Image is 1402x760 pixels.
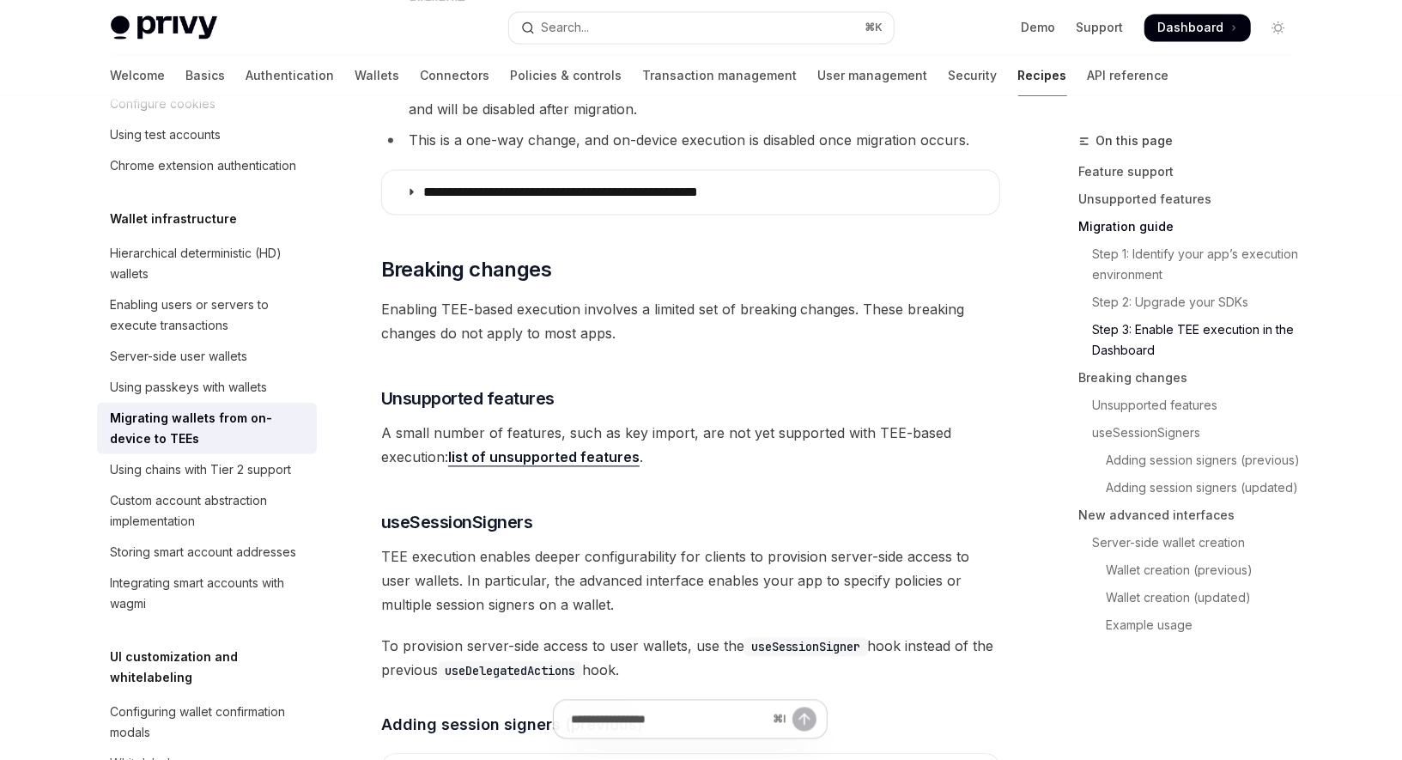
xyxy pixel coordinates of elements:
[381,634,1000,682] span: To provision server-side access to user wallets, use the hook instead of the previous hook.
[97,119,317,150] a: Using test accounts
[1079,584,1306,611] a: Wallet creation (updated)
[1079,185,1306,213] a: Unsupported features
[1018,55,1067,96] a: Recipes
[949,55,998,96] a: Security
[381,73,1000,121] li: User-managed recovery (like cloud recovery) will no longer be prompted on new devices and will be...
[1079,474,1306,502] a: Adding session signers (updated)
[97,150,317,181] a: Chrome extension authentication
[381,128,1000,152] li: This is a one-way change, and on-device execution is disabled once migration occurs.
[865,21,883,34] span: ⌘ K
[111,573,306,614] div: Integrating smart accounts with wagmi
[1077,19,1124,36] a: Support
[97,485,317,537] a: Custom account abstraction implementation
[792,708,816,732] button: Send message
[509,12,894,43] button: Open search
[1079,213,1306,240] a: Migration guide
[542,17,590,38] div: Search...
[1079,392,1306,419] a: Unsupported features
[111,459,292,480] div: Using chains with Tier 2 support
[111,408,306,449] div: Migrating wallets from on-device to TEEs
[111,155,297,176] div: Chrome extension authentication
[111,490,306,532] div: Custom account abstraction implementation
[111,346,248,367] div: Server-side user wallets
[1079,316,1306,364] a: Step 3: Enable TEE execution in the Dashboard
[97,372,317,403] a: Using passkeys with wallets
[381,510,533,534] span: useSessionSigners
[97,238,317,289] a: Hierarchical deterministic (HD) wallets
[111,702,306,743] div: Configuring wallet confirmation modals
[1079,611,1306,639] a: Example usage
[1144,14,1251,41] a: Dashboard
[1265,14,1292,41] button: Toggle dark mode
[511,55,622,96] a: Policies & controls
[438,661,582,680] code: useDelegatedActions
[818,55,928,96] a: User management
[381,256,551,283] span: Breaking changes
[1079,240,1306,289] a: Step 1: Identify your app’s execution environment
[97,568,317,619] a: Integrating smart accounts with wagmi
[111,15,217,40] img: light logo
[448,448,640,466] a: list of unsupported features
[111,295,306,336] div: Enabling users or servers to execute transactions
[1079,364,1306,392] a: Breaking changes
[1079,447,1306,474] a: Adding session signers (previous)
[381,421,1000,469] span: A small number of features, such as key import, are not yet supported with TEE-based execution: .
[1022,19,1056,36] a: Demo
[97,454,317,485] a: Using chains with Tier 2 support
[571,701,766,739] input: Ask a question...
[111,125,222,145] div: Using test accounts
[111,647,317,688] h5: UI customization and whitelabeling
[111,542,297,562] div: Storing smart account addresses
[1088,55,1169,96] a: API reference
[111,209,238,229] h5: Wallet infrastructure
[1079,502,1306,529] a: New advanced interfaces
[111,377,268,398] div: Using passkeys with wallets
[111,243,306,284] div: Hierarchical deterministic (HD) wallets
[97,696,317,748] a: Configuring wallet confirmation modals
[381,386,555,410] span: Unsupported features
[1079,556,1306,584] a: Wallet creation (previous)
[355,55,400,96] a: Wallets
[97,403,317,454] a: Migrating wallets from on-device to TEEs
[1096,131,1174,151] span: On this page
[1158,19,1224,36] span: Dashboard
[643,55,798,96] a: Transaction management
[381,297,1000,345] span: Enabling TEE-based execution involves a limited set of breaking changes. These breaking changes d...
[186,55,226,96] a: Basics
[97,341,317,372] a: Server-side user wallets
[111,55,166,96] a: Welcome
[421,55,490,96] a: Connectors
[381,544,1000,617] span: TEE execution enables deeper configurability for clients to provision server-side access to user ...
[744,637,868,656] code: useSessionSigner
[246,55,335,96] a: Authentication
[1079,289,1306,316] a: Step 2: Upgrade your SDKs
[1079,419,1306,447] a: useSessionSigners
[1079,529,1306,556] a: Server-side wallet creation
[97,289,317,341] a: Enabling users or servers to execute transactions
[1079,158,1306,185] a: Feature support
[97,537,317,568] a: Storing smart account addresses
